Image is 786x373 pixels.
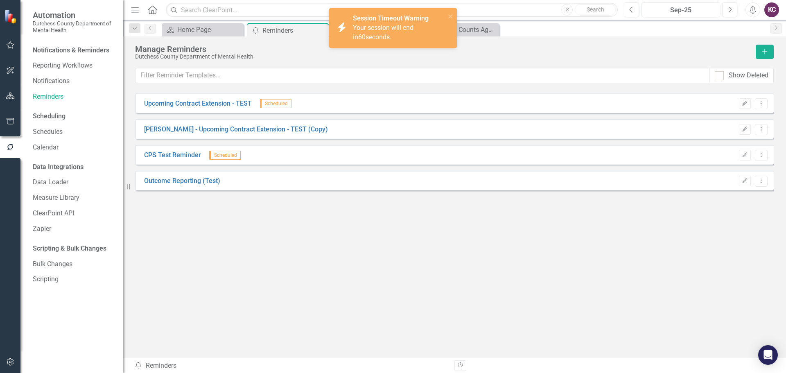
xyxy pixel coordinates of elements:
a: Upcoming Contract Extension - TEST [144,99,252,109]
a: Home Page [164,25,242,35]
small: Dutchess County Department of Mental Health [33,20,115,34]
a: CPS Test Reminder [144,151,201,160]
span: Scheduled [209,151,241,160]
div: Data Integrations [33,163,84,172]
a: Schedules [33,127,115,137]
div: Sep-25 [644,5,717,15]
a: Scripting [33,275,115,284]
a: Bulk Changes [33,260,115,269]
a: ClearPoint API [33,209,115,218]
a: Data Loader [33,178,115,187]
img: ClearPoint Strategy [4,9,18,24]
a: Calendar [33,143,115,152]
span: Your session will end in seconds. [353,24,413,41]
div: SEA - All Counts Aggregated [433,25,497,35]
a: [PERSON_NAME] - Upcoming Contract Extension - TEST (Copy) [144,125,328,134]
a: Outcome Reporting (Test) [144,176,220,186]
button: close [448,11,454,21]
button: Search [575,4,616,16]
a: Reminders [33,92,115,102]
div: Manage Reminders [135,45,752,54]
span: Automation [33,10,115,20]
div: Show Deleted [729,71,768,80]
div: Open Intercom Messenger [758,345,778,365]
span: Scheduled [260,99,291,108]
a: Reporting Workflows [33,61,115,70]
a: Notifications [33,77,115,86]
a: Zapier [33,224,115,234]
div: Scripting & Bulk Changes [33,244,106,253]
button: Sep-25 [641,2,720,17]
strong: Session Timeout Warning [353,14,429,22]
div: Dutchess County Department of Mental Health [135,54,752,60]
span: 60 [358,33,366,41]
button: KC [764,2,779,17]
div: Notifications & Reminders [33,46,109,55]
input: Search ClearPoint... [166,3,618,17]
input: Filter Reminder Templates... [135,68,710,83]
div: Reminders [262,25,327,36]
div: Reminders [134,361,448,371]
a: Measure Library [33,193,115,203]
div: Scheduling [33,112,65,121]
span: Search [587,6,604,13]
div: Home Page [177,25,242,35]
